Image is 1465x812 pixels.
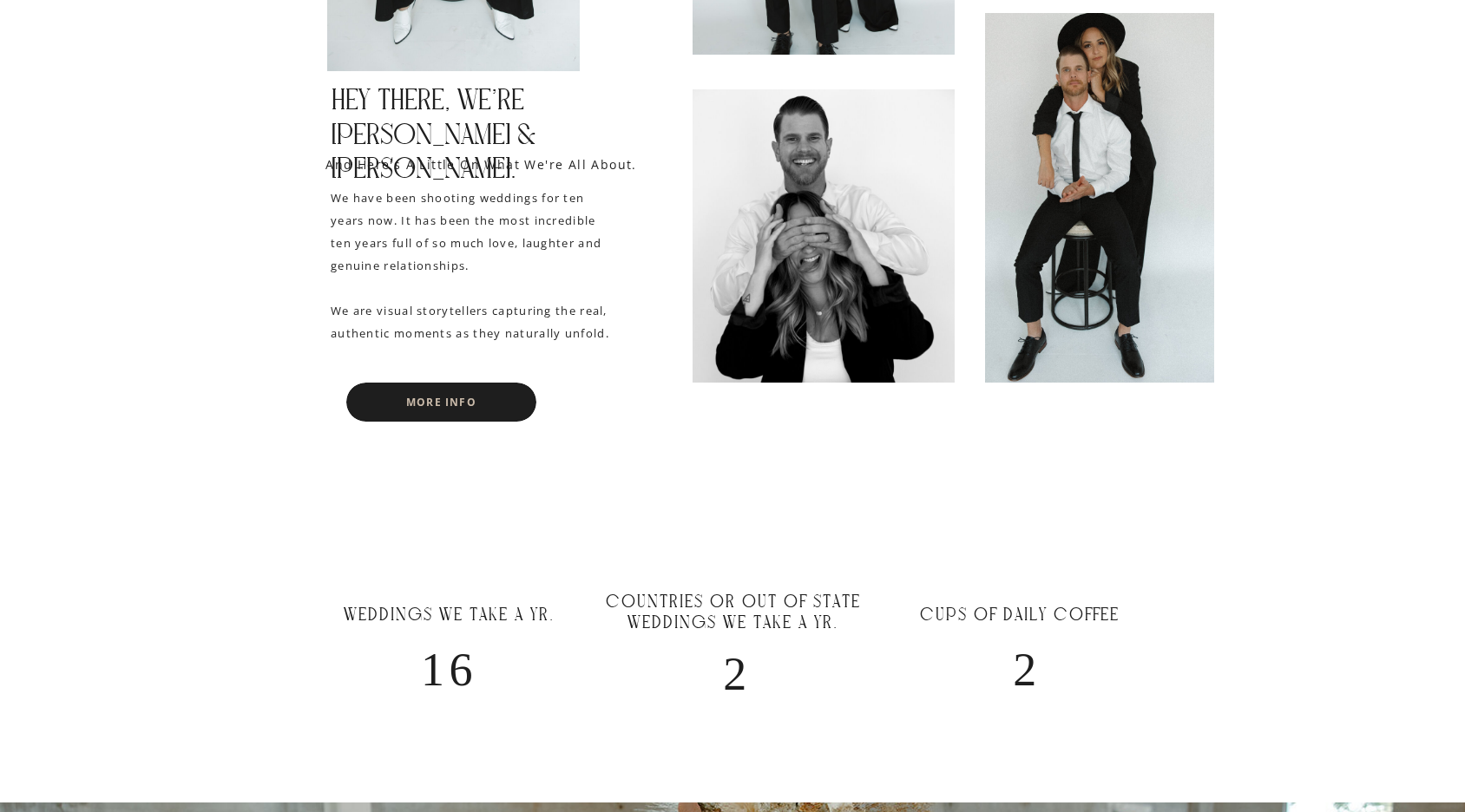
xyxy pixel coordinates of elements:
h2: cups of daily coffee [886,604,1153,622]
h3: 2 [643,646,831,693]
p: We have been shooting weddings for ten years now. It has been the most incredible ten years full ... [331,187,610,375]
h3: 2 [933,642,1121,689]
h3: And here's a little on what we're all about. [299,154,663,199]
a: MORE INFO [367,396,516,409]
h2: weddings we take a yr. [336,604,562,622]
h2: Hey there, We're [PERSON_NAME] & [PERSON_NAME]. [332,82,718,147]
h3: 16 [355,642,543,689]
h2: countries or out of state weddings we take a yr. [601,591,864,638]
